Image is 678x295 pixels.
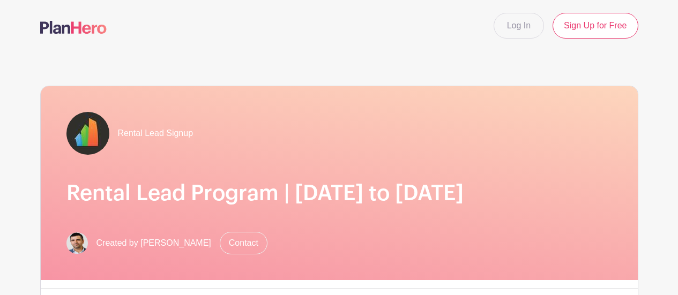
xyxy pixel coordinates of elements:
img: Screen%20Shot%202023-02-21%20at%2010.54.51%20AM.png [66,232,88,254]
span: Created by [PERSON_NAME] [96,237,211,249]
img: fulton-grace-logo.jpeg [66,112,109,155]
a: Sign Up for Free [553,13,638,39]
a: Contact [220,232,267,254]
a: Log In [494,13,544,39]
h1: Rental Lead Program | [DATE] to [DATE] [66,180,612,206]
span: Rental Lead Signup [118,127,193,140]
img: logo-507f7623f17ff9eddc593b1ce0a138ce2505c220e1c5a4e2b4648c50719b7d32.svg [40,21,107,34]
